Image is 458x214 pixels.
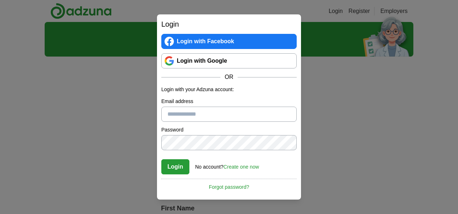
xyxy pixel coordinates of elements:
[161,19,297,30] h2: Login
[220,73,238,81] span: OR
[161,53,297,68] a: Login with Google
[161,179,297,191] a: Forgot password?
[161,159,189,174] button: Login
[195,159,259,171] div: No account?
[161,34,297,49] a: Login with Facebook
[161,98,297,105] label: Email address
[224,164,259,170] a: Create one now
[161,86,297,93] p: Login with your Adzuna account:
[161,126,297,134] label: Password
